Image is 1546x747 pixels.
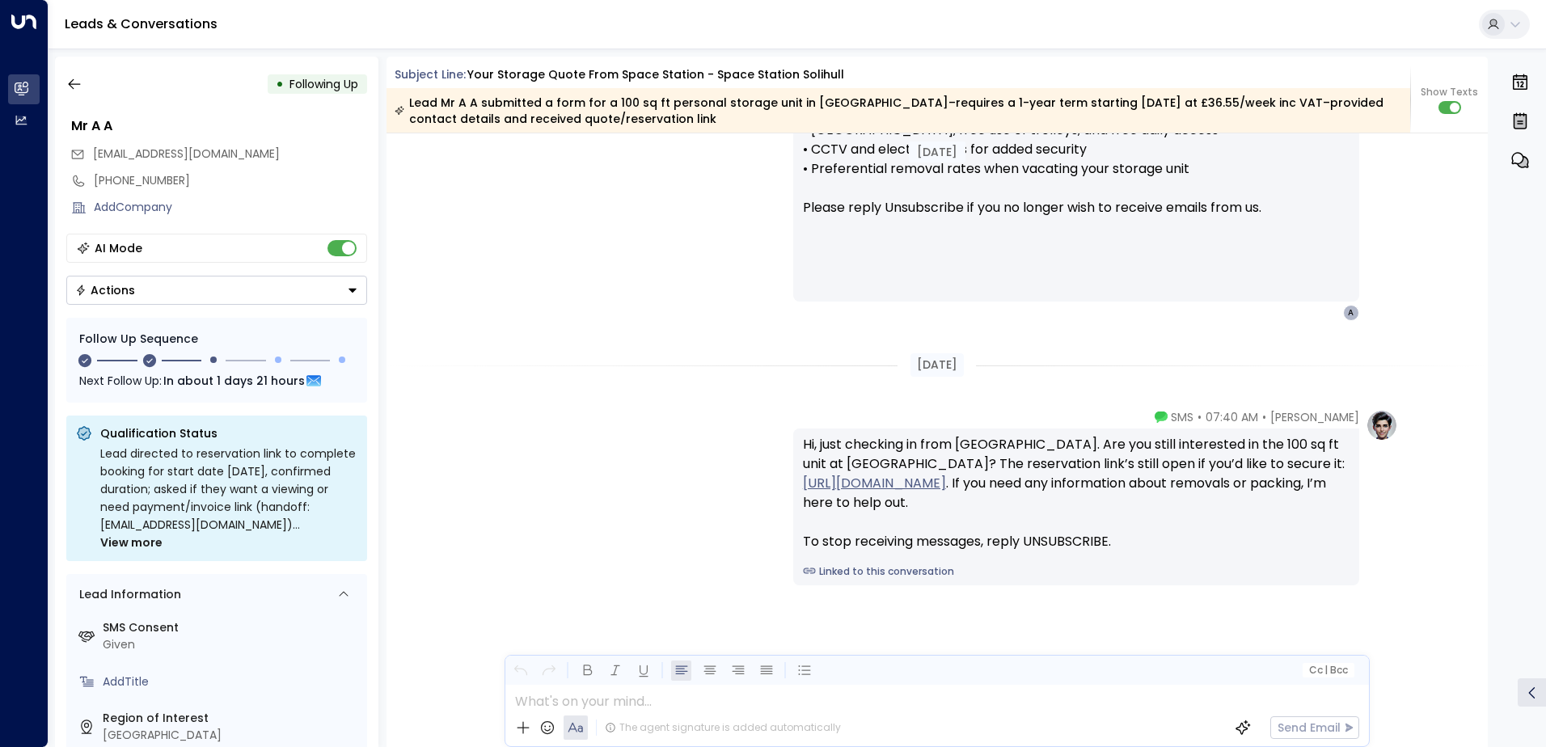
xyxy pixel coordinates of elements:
[79,372,354,390] div: Next Follow Up:
[1270,409,1359,425] span: [PERSON_NAME]
[803,564,1350,579] a: Linked to this conversation
[94,172,367,189] div: [PHONE_NUMBER]
[1366,409,1398,441] img: profile-logo.png
[93,146,280,162] span: [EMAIL_ADDRESS][DOMAIN_NAME]
[74,586,181,603] div: Lead Information
[1262,409,1266,425] span: •
[100,534,163,551] span: View more
[395,66,466,82] span: Subject Line:
[65,15,218,33] a: Leads & Conversations
[93,146,280,162] span: abs11@hotmail.com
[100,425,357,441] p: Qualification Status
[276,70,284,99] div: •
[909,141,965,162] div: [DATE]
[467,66,844,83] div: Your storage quote from Space Station - Space Station Solihull
[66,276,367,305] div: Button group with a nested menu
[95,240,142,256] div: AI Mode
[103,636,361,653] div: Given
[1302,663,1354,678] button: Cc|Bcc
[103,727,361,744] div: [GEOGRAPHIC_DATA]
[66,276,367,305] button: Actions
[1324,665,1328,676] span: |
[103,673,361,690] div: AddTitle
[803,435,1350,551] div: Hi, just checking in from [GEOGRAPHIC_DATA]. Are you still interested in the 100 sq ft unit at [G...
[75,283,135,298] div: Actions
[94,199,367,216] div: AddCompany
[605,720,841,735] div: The agent signature is added automatically
[1206,409,1258,425] span: 07:40 AM
[79,331,354,348] div: Follow Up Sequence
[163,372,305,390] span: In about 1 days 21 hours
[103,619,361,636] label: SMS Consent
[910,353,964,377] div: [DATE]
[103,710,361,727] label: Region of Interest
[71,116,367,136] div: Mr A A
[1171,409,1193,425] span: SMS
[100,445,357,551] div: Lead directed to reservation link to complete booking for start date [DATE], confirmed duration; ...
[1308,665,1347,676] span: Cc Bcc
[1198,409,1202,425] span: •
[803,474,946,493] a: [URL][DOMAIN_NAME]
[1343,305,1359,321] div: A
[510,660,530,681] button: Undo
[289,76,358,92] span: Following Up
[539,660,559,681] button: Redo
[1421,85,1478,99] span: Show Texts
[395,95,1401,127] div: Lead Mr A A submitted a form for a 100 sq ft personal storage unit in [GEOGRAPHIC_DATA]–requires ...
